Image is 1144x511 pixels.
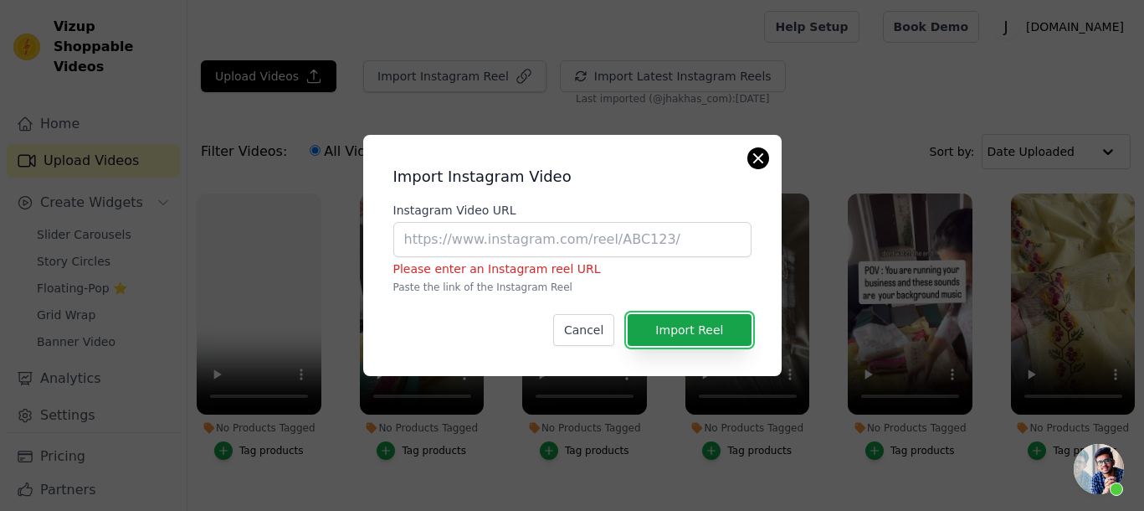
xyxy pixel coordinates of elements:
[393,222,752,257] input: https://www.instagram.com/reel/ABC123/
[393,261,752,277] p: Please enter an Instagram reel URL
[1074,444,1124,494] div: Open chat
[393,202,752,219] label: Instagram Video URL
[553,314,614,346] button: Cancel
[393,165,752,188] h2: Import Instagram Video
[393,281,752,294] p: Paste the link of the Instagram Reel
[748,148,768,168] button: Close modal
[628,314,751,346] button: Import Reel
